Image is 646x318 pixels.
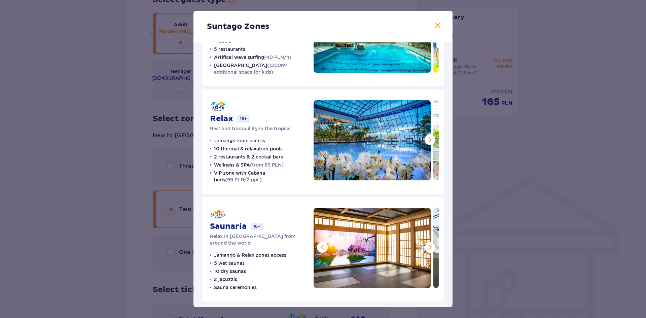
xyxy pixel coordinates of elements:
[314,100,431,180] img: Relax
[214,260,245,267] p: 5 wet saunas
[214,252,286,258] p: Jamango & Relax zones access
[251,223,263,230] p: 16+
[214,276,237,283] p: 2 jacuzzis
[250,162,284,168] span: (from 89 PLN)
[225,177,262,182] span: (99 PLN/2 ppl.)
[210,233,306,246] p: Relax in [GEOGRAPHIC_DATA] from around the world
[214,46,245,52] p: 5 restaurants
[214,153,283,160] p: 2 restaurants & 2 coctail bars
[207,22,270,32] p: Suntago Zones
[214,170,306,183] p: VIP zone with Cabana beds
[214,145,283,152] p: 10 thermal & relaxation pools
[210,125,290,132] p: Rest and tranquillity in the tropics
[214,62,306,75] p: [GEOGRAPHIC_DATA]
[214,268,246,275] p: 10 dry saunas
[264,55,291,60] span: (40 PLN/h)
[214,162,284,168] p: Wellness & SPA
[210,208,226,220] img: Saunaria logo
[210,221,247,232] p: Saunaria
[210,100,226,112] img: Relax logo
[210,114,233,124] p: Relax
[314,208,431,288] img: Saunaria
[214,284,257,291] p: Sauna ceremonies
[214,54,291,61] p: Artifical wave surfing
[214,137,265,144] p: Jamango zone access
[237,115,250,122] p: 16+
